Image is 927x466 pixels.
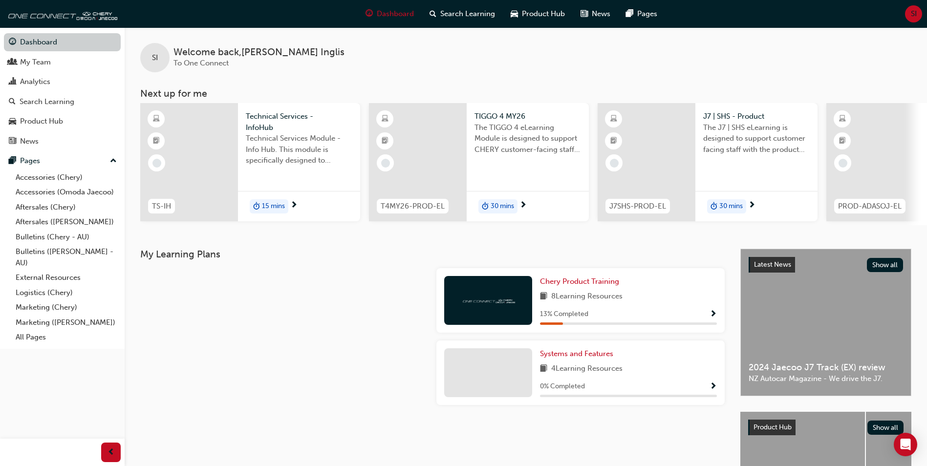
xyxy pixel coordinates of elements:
[482,200,489,213] span: duration-icon
[474,122,581,155] span: The TIGGO 4 eLearning Module is designed to support CHERY customer-facing staff with the product ...
[754,260,791,269] span: Latest News
[12,170,121,185] a: Accessories (Chery)
[4,33,121,51] a: Dashboard
[710,382,717,391] span: Show Progress
[754,423,792,431] span: Product Hub
[246,111,352,133] span: Technical Services - InfoHub
[626,8,633,20] span: pages-icon
[9,117,16,126] span: car-icon
[9,58,16,67] span: people-icon
[12,214,121,230] a: Aftersales ([PERSON_NAME])
[12,330,121,345] a: All Pages
[381,159,390,168] span: learningRecordVerb_NONE-icon
[637,8,657,20] span: Pages
[598,103,818,221] a: J7SHS-PROD-ELJ7 | SHS - ProductThe J7 | SHS eLearning is designed to support customer facing staf...
[740,249,911,396] a: Latest NewsShow all2024 Jaecoo J7 Track (EX) reviewNZ Autocar Magazine - We drive the J7.
[12,185,121,200] a: Accessories (Omoda Jaecoo)
[710,308,717,320] button: Show Progress
[153,113,160,126] span: learningResourceType_ELEARNING-icon
[246,133,352,166] span: Technical Services Module - Info Hub. This module is specifically designed to address the require...
[551,363,623,375] span: 4 Learning Resources
[703,122,810,155] span: The J7 | SHS eLearning is designed to support customer facing staff with the product and sales in...
[703,111,810,122] span: J7 | SHS - Product
[540,291,547,303] span: book-icon
[430,8,436,20] span: search-icon
[911,8,917,20] span: SI
[4,93,121,111] a: Search Learning
[382,135,388,148] span: booktick-icon
[749,373,903,384] span: NZ Autocar Magazine - We drive the J7.
[4,152,121,170] button: Pages
[610,113,617,126] span: learningResourceType_ELEARNING-icon
[519,201,527,210] span: next-icon
[540,276,623,287] a: Chery Product Training
[839,159,847,168] span: learningRecordVerb_NONE-icon
[4,132,121,150] a: News
[4,53,121,71] a: My Team
[592,8,610,20] span: News
[540,349,613,358] span: Systems and Features
[511,8,518,20] span: car-icon
[422,4,503,24] a: search-iconSearch Learning
[20,57,51,68] div: My Team
[366,8,373,20] span: guage-icon
[711,200,717,213] span: duration-icon
[610,159,619,168] span: learningRecordVerb_NONE-icon
[491,201,514,212] span: 30 mins
[152,52,158,64] span: SI
[894,433,917,456] div: Open Intercom Messenger
[108,446,115,459] span: prev-icon
[290,201,298,210] span: next-icon
[110,155,117,168] span: up-icon
[253,200,260,213] span: duration-icon
[839,113,846,126] span: learningResourceType_ELEARNING-icon
[377,8,414,20] span: Dashboard
[610,135,617,148] span: booktick-icon
[140,249,725,260] h3: My Learning Plans
[905,5,922,22] button: SI
[838,201,902,212] span: PROD-ADASOJ-EL
[12,244,121,270] a: Bulletins ([PERSON_NAME] - AU)
[573,4,618,24] a: news-iconNews
[540,309,588,320] span: 13 % Completed
[9,157,16,166] span: pages-icon
[522,8,565,20] span: Product Hub
[867,421,904,435] button: Show all
[20,155,40,167] div: Pages
[153,135,160,148] span: booktick-icon
[710,310,717,319] span: Show Progress
[540,277,619,286] span: Chery Product Training
[382,113,388,126] span: learningResourceType_ELEARNING-icon
[12,315,121,330] a: Marketing ([PERSON_NAME])
[609,201,666,212] span: J7SHS-PROD-EL
[867,258,904,272] button: Show all
[540,381,585,392] span: 0 % Completed
[474,111,581,122] span: TIGGO 4 MY26
[9,137,16,146] span: news-icon
[4,73,121,91] a: Analytics
[358,4,422,24] a: guage-iconDashboard
[710,381,717,393] button: Show Progress
[9,98,16,106] span: search-icon
[551,291,623,303] span: 8 Learning Resources
[152,159,161,168] span: learningRecordVerb_NONE-icon
[749,257,903,273] a: Latest NewsShow all
[748,420,904,435] a: Product HubShow all
[20,136,39,147] div: News
[9,38,16,47] span: guage-icon
[20,116,63,127] div: Product Hub
[173,47,345,58] span: Welcome back , [PERSON_NAME] Inglis
[20,96,74,107] div: Search Learning
[262,201,285,212] span: 15 mins
[125,88,927,99] h3: Next up for me
[748,201,755,210] span: next-icon
[581,8,588,20] span: news-icon
[540,348,617,360] a: Systems and Features
[12,285,121,300] a: Logistics (Chery)
[618,4,665,24] a: pages-iconPages
[839,135,846,148] span: booktick-icon
[749,362,903,373] span: 2024 Jaecoo J7 Track (EX) review
[152,201,171,212] span: TS-IH
[540,363,547,375] span: book-icon
[369,103,589,221] a: T4MY26-PROD-ELTIGGO 4 MY26The TIGGO 4 eLearning Module is designed to support CHERY customer-faci...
